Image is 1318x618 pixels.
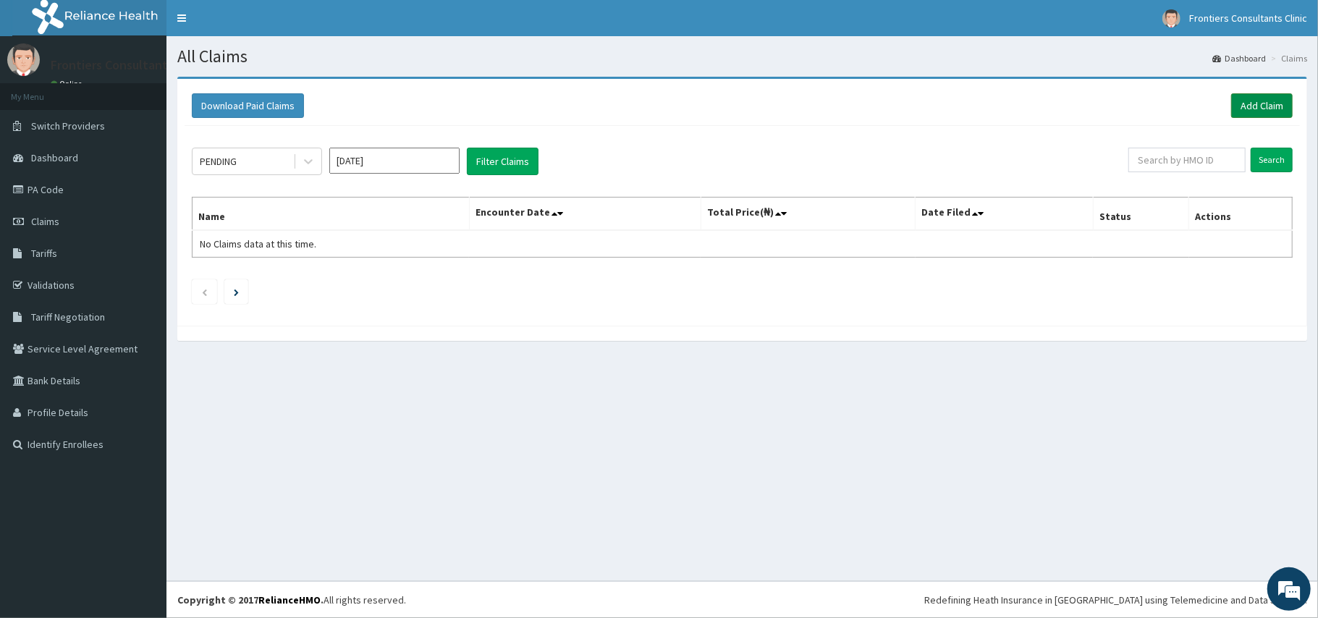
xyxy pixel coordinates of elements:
span: Switch Providers [31,119,105,132]
div: Redefining Heath Insurance in [GEOGRAPHIC_DATA] using Telemedicine and Data Science! [924,593,1307,607]
span: Frontiers Consultants Clinic [1189,12,1307,25]
button: Filter Claims [467,148,538,175]
a: RelianceHMO [258,593,321,606]
p: Frontiers Consultants Clinic [51,59,207,72]
th: Date Filed [916,198,1093,231]
input: Select Month and Year [329,148,460,174]
th: Total Price(₦) [701,198,916,231]
a: Dashboard [1212,52,1266,64]
span: Tariff Negotiation [31,310,105,323]
th: Encounter Date [469,198,701,231]
span: No Claims data at this time. [200,237,316,250]
h1: All Claims [177,47,1307,66]
a: Next page [234,285,239,298]
span: Tariffs [31,247,57,260]
strong: Copyright © 2017 . [177,593,324,606]
input: Search [1251,148,1293,172]
footer: All rights reserved. [166,581,1318,618]
input: Search by HMO ID [1128,148,1246,172]
a: Previous page [201,285,208,298]
th: Actions [1189,198,1293,231]
li: Claims [1267,52,1307,64]
span: Claims [31,215,59,228]
th: Name [193,198,470,231]
span: Dashboard [31,151,78,164]
th: Status [1093,198,1188,231]
div: PENDING [200,154,237,169]
img: User Image [1162,9,1180,27]
a: Add Claim [1231,93,1293,118]
a: Online [51,79,85,89]
img: User Image [7,43,40,76]
button: Download Paid Claims [192,93,304,118]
